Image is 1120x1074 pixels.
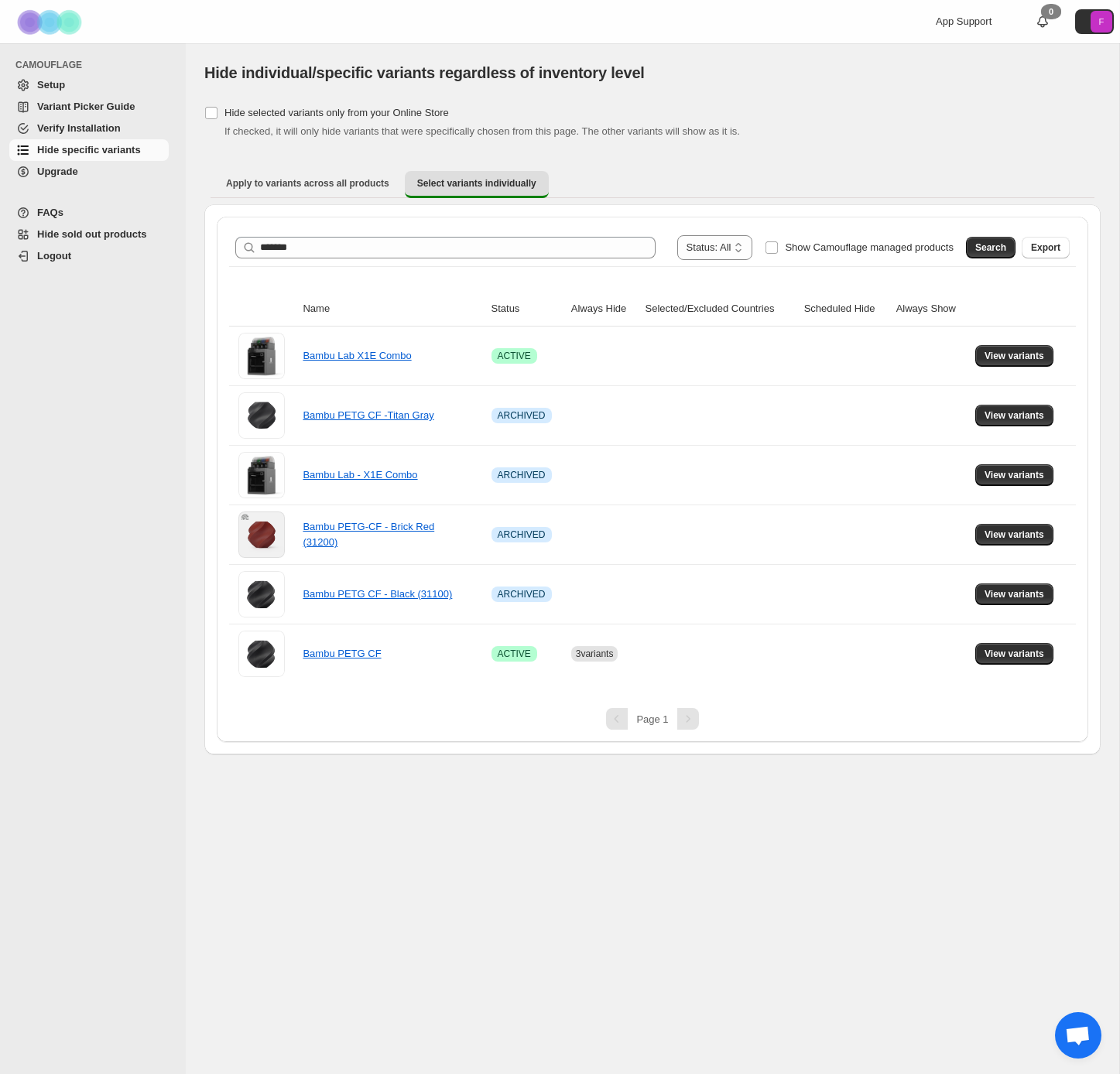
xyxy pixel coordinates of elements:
img: Bambu PETG-CF - Brick Red (31200) [238,511,285,558]
span: Logout [37,250,71,262]
span: View variants [985,350,1044,362]
text: F [1099,17,1105,26]
span: Upgrade [37,166,78,177]
a: Logout [9,245,169,267]
span: 3 variants [576,648,614,659]
span: Setup [37,79,65,91]
span: Hide individual/specific variants regardless of inventory level [204,64,645,81]
button: Apply to variants across all products [214,171,402,196]
span: View variants [985,588,1044,600]
button: Search [966,237,1016,258]
th: Scheduled Hide [800,292,892,327]
a: Variant Picker Guide [9,96,169,118]
button: View variants [975,464,1053,486]
span: ARCHIVED [498,528,546,541]
button: Export [1022,237,1070,258]
span: View variants [985,409,1044,422]
span: Hide sold out products [37,228,147,240]
a: Bambu PETG CF [303,648,381,659]
span: ARCHIVED [498,409,546,422]
span: Export [1031,241,1060,254]
th: Always Show [892,292,971,327]
img: Bambu PETG CF - Black (31100) [238,571,285,617]
th: Name [298,292,486,327]
button: View variants [975,524,1053,546]
span: Avatar with initials F [1091,11,1112,32]
span: App Support [936,15,992,27]
a: Bambu Lab X1E Combo [303,350,411,361]
button: View variants [975,345,1053,367]
a: Bambu Lab - X1E Combo [303,469,417,481]
span: ARCHIVED [498,588,546,600]
button: View variants [975,643,1053,665]
div: 0 [1041,4,1061,19]
a: Bambu PETG-CF - Brick Red (31200) [303,521,434,548]
img: Bambu Lab X1E Combo [238,333,285,379]
button: View variants [975,405,1053,426]
span: Show Camouflage managed products [785,241,954,253]
th: Status [487,292,567,327]
a: Hide sold out products [9,224,169,245]
span: View variants [985,469,1044,481]
a: Bambu PETG CF -Titan Gray [303,409,433,421]
span: Page 1 [636,713,668,725]
img: Bambu PETG CF [238,631,285,677]
img: Bambu PETG CF -Titan Gray [238,392,285,439]
span: ARCHIVED [498,469,546,481]
div: Select variants individually [204,204,1101,754]
a: 0 [1035,14,1050,29]
a: Hide specific variants [9,139,169,161]
span: FAQs [37,207,63,218]
a: Bambu PETG CF - Black (31100) [303,588,452,600]
a: Upgrade [9,161,169,183]
a: FAQs [9,202,169,224]
span: CAMOUFLAGE [15,59,175,71]
button: Select variants individually [405,171,549,198]
a: Setup [9,74,169,96]
button: Avatar with initials F [1075,9,1114,34]
span: Hide specific variants [37,144,141,156]
img: Camouflage [12,1,90,43]
span: View variants [985,648,1044,660]
span: Select variants individually [417,177,536,190]
span: If checked, it will only hide variants that were specifically chosen from this page. The other va... [224,125,740,137]
button: View variants [975,583,1053,605]
th: Always Hide [567,292,641,327]
span: Search [975,241,1006,254]
span: Hide selected variants only from your Online Store [224,107,449,118]
span: ACTIVE [498,350,531,362]
span: Variant Picker Guide [37,101,135,112]
span: View variants [985,528,1044,541]
nav: Pagination [229,708,1076,730]
span: ACTIVE [498,648,531,660]
span: Verify Installation [37,122,121,134]
th: Selected/Excluded Countries [640,292,799,327]
a: Open chat [1055,1012,1101,1059]
img: Bambu Lab - X1E Combo [238,452,285,498]
a: Verify Installation [9,118,169,139]
span: Apply to variants across all products [226,177,389,190]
